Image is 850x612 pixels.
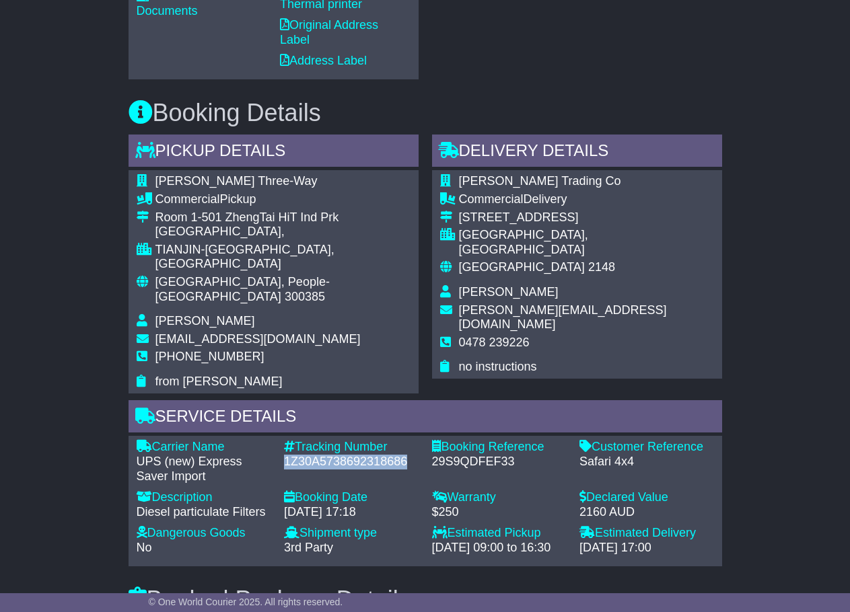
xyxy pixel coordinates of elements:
[284,490,419,505] div: Booking Date
[155,243,411,272] div: TIANJIN-[GEOGRAPHIC_DATA], [GEOGRAPHIC_DATA]
[155,225,411,239] div: [GEOGRAPHIC_DATA],
[284,455,419,469] div: 1Z30A5738692318686
[459,192,524,206] span: Commercial
[155,192,411,207] div: Pickup
[459,260,585,274] span: [GEOGRAPHIC_DATA]
[432,135,722,171] div: Delivery Details
[284,440,419,455] div: Tracking Number
[459,211,714,225] div: [STREET_ADDRESS]
[155,275,330,303] span: [GEOGRAPHIC_DATA], People-[GEOGRAPHIC_DATA]
[432,541,567,556] div: [DATE] 09:00 to 16:30
[579,455,714,469] div: Safari 4x4
[155,192,220,206] span: Commercial
[459,285,559,299] span: [PERSON_NAME]
[129,100,722,126] h3: Booking Details
[432,490,567,505] div: Warranty
[459,228,714,257] div: [GEOGRAPHIC_DATA], [GEOGRAPHIC_DATA]
[155,332,361,346] span: [EMAIL_ADDRESS][DOMAIN_NAME]
[137,505,271,520] div: Diesel particulate Filters
[280,18,378,46] a: Original Address Label
[137,490,271,505] div: Description
[284,526,419,541] div: Shipment type
[579,505,714,520] div: 2160 AUD
[149,597,343,607] span: © One World Courier 2025. All rights reserved.
[459,336,530,349] span: 0478 239226
[432,526,567,541] div: Estimated Pickup
[459,303,667,332] span: [PERSON_NAME][EMAIL_ADDRESS][DOMAIN_NAME]
[137,440,271,455] div: Carrier Name
[588,260,615,274] span: 2148
[579,526,714,541] div: Estimated Delivery
[285,290,325,303] span: 300385
[155,350,264,363] span: [PHONE_NUMBER]
[579,490,714,505] div: Declared Value
[432,440,567,455] div: Booking Reference
[284,541,333,554] span: 3rd Party
[155,375,283,388] span: from [PERSON_NAME]
[155,314,255,328] span: [PERSON_NAME]
[137,455,271,484] div: UPS (new) Express Saver Import
[280,54,367,67] a: Address Label
[459,360,537,373] span: no instructions
[129,400,722,436] div: Service Details
[432,505,567,520] div: $250
[284,505,419,520] div: [DATE] 17:18
[137,541,152,554] span: No
[459,174,621,188] span: [PERSON_NAME] Trading Co
[137,526,271,541] div: Dangerous Goods
[155,174,318,188] span: [PERSON_NAME] Three-Way
[459,192,714,207] div: Delivery
[432,455,567,469] div: 29S9QDFEF33
[155,211,411,225] div: Room 1-501 ZhengTai HiT Ind Prk
[129,135,419,171] div: Pickup Details
[579,541,714,556] div: [DATE] 17:00
[579,440,714,455] div: Customer Reference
